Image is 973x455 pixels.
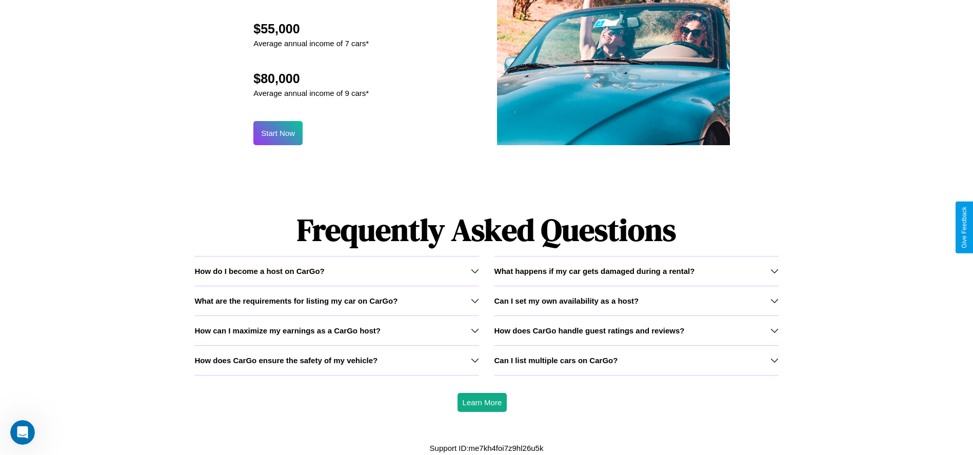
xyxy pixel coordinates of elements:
[194,204,778,256] h1: Frequently Asked Questions
[430,441,544,455] p: Support ID: me7kh4foi7z9hl26u5k
[194,296,398,305] h3: What are the requirements for listing my car on CarGo?
[10,420,35,445] iframe: Intercom live chat
[494,356,618,365] h3: Can I list multiple cars on CarGo?
[494,296,639,305] h3: Can I set my own availability as a host?
[194,267,324,275] h3: How do I become a host on CarGo?
[253,121,303,145] button: Start Now
[194,356,378,365] h3: How does CarGo ensure the safety of my vehicle?
[253,22,369,36] h2: $55,000
[253,71,369,86] h2: $80,000
[253,86,369,100] p: Average annual income of 9 cars*
[494,326,685,335] h3: How does CarGo handle guest ratings and reviews?
[494,267,695,275] h3: What happens if my car gets damaged during a rental?
[253,36,369,50] p: Average annual income of 7 cars*
[194,326,381,335] h3: How can I maximize my earnings as a CarGo host?
[458,393,507,412] button: Learn More
[961,207,968,248] div: Give Feedback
